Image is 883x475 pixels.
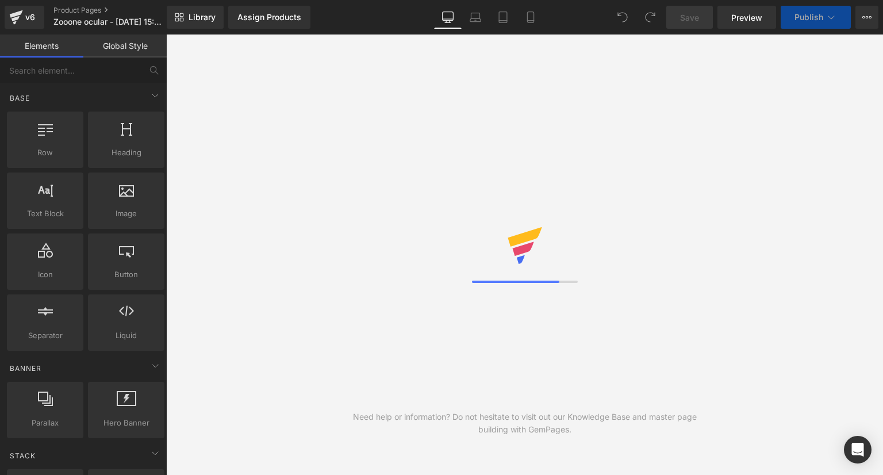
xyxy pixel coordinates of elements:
a: Desktop [434,6,462,29]
span: Separator [10,330,80,342]
span: Publish [794,13,823,22]
a: New Library [167,6,224,29]
a: Product Pages [53,6,186,15]
div: Assign Products [237,13,301,22]
span: Zooone ocular - [DATE] 15:13:52 [53,17,164,26]
span: Liquid [91,330,161,342]
span: Icon [10,269,80,281]
span: Button [91,269,161,281]
span: Library [189,12,216,22]
span: Banner [9,363,43,374]
span: Heading [91,147,161,159]
div: Need help or information? Do not hesitate to visit out our Knowledge Base and master page buildin... [345,411,704,436]
a: Laptop [462,6,489,29]
span: Save [680,12,699,24]
a: Preview [717,6,776,29]
span: Base [9,93,31,104]
a: v6 [5,6,44,29]
button: More [855,6,878,29]
span: Preview [731,12,762,24]
button: Undo [611,6,634,29]
span: Stack [9,450,37,461]
button: Redo [639,6,662,29]
a: Global Style [83,35,167,58]
span: Row [10,147,80,159]
span: Parallax [10,417,80,429]
span: Text Block [10,208,80,220]
span: Image [91,208,161,220]
button: Publish [781,6,851,29]
a: Tablet [489,6,517,29]
div: v6 [23,10,37,25]
span: Hero Banner [91,417,161,429]
a: Mobile [517,6,544,29]
div: Open Intercom Messenger [844,436,872,463]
